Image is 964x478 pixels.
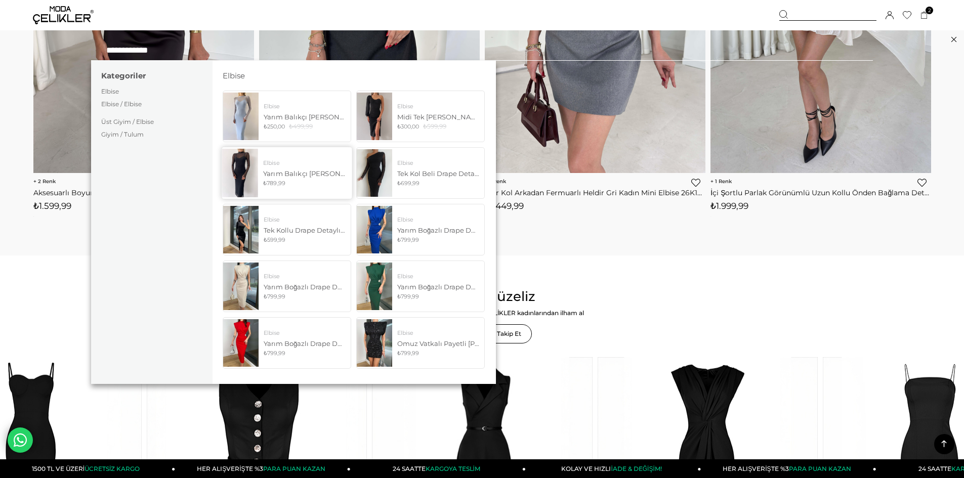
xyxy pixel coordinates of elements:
a: Elbise Tek Kol Beli Drape Detaylı [PERSON_NAME] Siyah Elbise 24k000102 ₺699,99 [356,147,485,199]
span: KARGOYA TESLİM [426,465,480,472]
a: Elbise Yarım Boğazlı Drape Detaylı Kolsuz [PERSON_NAME] Zümrüt Beli Tokalı Krep Elbise 24k420 ₺79... [356,260,485,312]
h3: Kategoriler [91,71,213,80]
h3: Elbise [223,71,486,80]
span: ₺799,99 [397,350,419,357]
img: barry-elbise-24k393-e6-42e.jpg [357,319,392,366]
span: ₺799,99 [264,350,285,357]
img: midi-tek-kol-onden-yirtmacli-akira-kad-32-41a.jpg [357,93,392,140]
img: norbert-tokali-krep-elbise-24k420-eedd22.jpg [357,206,392,253]
div: Elbise [264,216,346,223]
a: KOLAY VE HIZLIİADE & DEĞİŞİM! [526,459,701,478]
div: Elbise [397,216,479,223]
a: 2 [920,12,928,19]
span: PARA PUAN KAZAN [789,465,851,472]
img: png;base64,iVBORw0KGgoAAAANSUhEUgAAAAEAAAABCAYAAAAfFcSJAAAAAXNSR0IArs4c6QAAAA1JREFUGFdjePfu3X8ACW... [33,216,34,217]
a: Giyim / Tulum [101,131,144,138]
img: yarim-balikci-yaka-uzun-tul-kol-palvan-48e730.jpg [223,93,259,140]
span: ₺300,00 [397,123,419,130]
div: Elbise [264,103,346,110]
a: Üst Giyim / Elbise [101,118,154,125]
div: Elbise [397,159,479,166]
span: ₺1.599,99 [33,201,71,211]
span: ₺599,99 [423,122,446,130]
a: İçi Şortlu Parlak Görünümlü Uzun Kollu Önden Bağlama Detaylı Mini Britt Vizon Kadın Elbise 26K027 [710,188,931,197]
img: judson-elbise-24k000102-1-9744.jpg [357,149,392,196]
a: Favorilere Ekle [691,178,700,187]
img: yarim-balikci-yaka-uzun-tul-kol-palvan-eea-8b.jpg [222,149,258,197]
a: Favorilere Ekle [917,178,927,187]
img: taisiya-elbise-24k272-dc9c-d.jpg [223,206,259,253]
a: HER ALIŞVERİŞTE %3PARA PUAN KAZAN [701,459,876,478]
span: ₺599,99 [264,236,285,243]
span: 2 [926,7,933,14]
span: ₺1.449,99 [485,201,524,211]
div: Tek Kollu Drape Detaylı [PERSON_NAME] Siyah Kadife Elbise 24k272 [264,226,346,235]
span: ₺799,99 [264,293,285,300]
span: ₺789,99 [263,180,285,187]
a: Elbise Yarım Balıkçı [PERSON_NAME] Tül Kol Palvan Kadın Mavi Midi Elbise 23Y000004 ₺250,00 ₺499,99 [223,91,351,142]
div: Elbise [397,329,479,336]
span: PARA PUAN KAZAN [263,465,325,472]
span: ₺499,99 [289,122,313,130]
div: Yarım Boğazlı Drape Detaylı Kolsuz [PERSON_NAME] Kırmızı Beli Tokalı Krep Elbise 24k420 [264,339,346,348]
a: 24 SAATTEKARGOYA TESLİM [351,459,526,478]
a: Sıfır Kol Arkadan Fermuarlı Heldir Gri Kadın Mini Elbise 26K105 [485,188,705,197]
span: ÜCRETSİZ KARGO [85,465,140,472]
a: Aksesuarlı Boyundan Bağlamalı Saten Kenli Siyah Kadın Elbise 26K089 [33,188,254,197]
div: Yarım Boğazlı Drape Detaylı Kolsuz [PERSON_NAME] Zümrüt Beli Tokalı Krep Elbise 24k420 [397,282,479,291]
div: Elbise [397,273,479,280]
div: Yarım Boğazlı Drape Detaylı Kolsuz [PERSON_NAME] Saks Beli Tokalı Krep Elbise 24k420 [397,226,479,235]
div: Elbise [263,159,347,166]
div: Elbise [397,103,479,110]
a: HER ALIŞVERİŞTE %3PARA PUAN KAZAN [175,459,350,478]
div: Elbise [264,329,346,336]
span: ₺699,99 [397,180,420,187]
a: Elbise Omuz Vatkalı Payetli [PERSON_NAME] Siyah Mini Elbise 24k393 ₺799,99 [356,317,485,369]
span: İADE & DEĞİŞİM! [611,465,661,472]
img: norbert-tokali-krep-elbise-24k420-1-dc8b.jpg [223,319,259,366]
a: Elbise Yarım Boğazlı Drape Detaylı Kolsuz [PERSON_NAME] Kırmızı Beli Tokalı Krep Elbise 24k420 ₺7... [223,317,351,369]
span: 1 [710,178,732,185]
div: Yarım Balıkçı [PERSON_NAME] Tül Kol Palvan Kadın Mavi Midi Elbise 23Y000004 [264,112,346,121]
div: Yarım Balıkçı [PERSON_NAME] Tül Kol Palvan Kadın Siyah Midi Elbise 23Y000004 [263,169,347,178]
a: Elbise Midi Tek [PERSON_NAME] Yırtmaçlı [PERSON_NAME] Siyah Elbise 22K000228 ₺300,00 ₺599,99 [356,91,485,142]
div: Midi Tek [PERSON_NAME] Yırtmaçlı [PERSON_NAME] Siyah Elbise 22K000228 [397,112,479,121]
div: Tek Kol Beli Drape Detaylı [PERSON_NAME] Siyah Elbise 24k000102 [397,169,479,178]
a: Elbise / Elbise [101,100,142,108]
img: norbert-tokali-krep-elbise-24k420--90d2-.jpg [223,263,259,310]
a: Elbise Yarım Balıkçı [PERSON_NAME] Tül Kol Palvan Kadın Siyah Midi Elbise 23Y000004 ₺789,99 [221,147,352,199]
a: Elbise Tek Kollu Drape Detaylı [PERSON_NAME] Siyah Kadife Elbise 24k272 ₺599,99 [223,204,351,255]
span: ₺1.999,99 [710,201,748,211]
img: logo [33,6,94,24]
span: 2 [33,178,56,185]
a: Elbise Yarım Boğazlı Drape Detaylı Kolsuz [PERSON_NAME] Taş Beli Tokalı Krep Elbise 24k420 ₺799,99 [223,260,351,312]
div: Elbise [264,273,346,280]
span: ₺799,99 [397,293,419,300]
a: Elbise Yarım Boğazlı Drape Detaylı Kolsuz [PERSON_NAME] Saks Beli Tokalı Krep Elbise 24k420 ₺799,99 [356,204,485,255]
div: Yarım Boğazlı Drape Detaylı Kolsuz [PERSON_NAME] Taş Beli Tokalı Krep Elbise 24k420 [264,282,346,291]
img: yarim-bogazli-drape-detayli-kolsuz-nor--44a6-.jpg [357,263,392,310]
span: ₺799,99 [397,236,419,243]
a: Elbise [101,88,119,95]
span: ₺250,00 [264,123,285,130]
div: Omuz Vatkalı Payetli [PERSON_NAME] Siyah Mini Elbise 24k393 [397,339,479,348]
